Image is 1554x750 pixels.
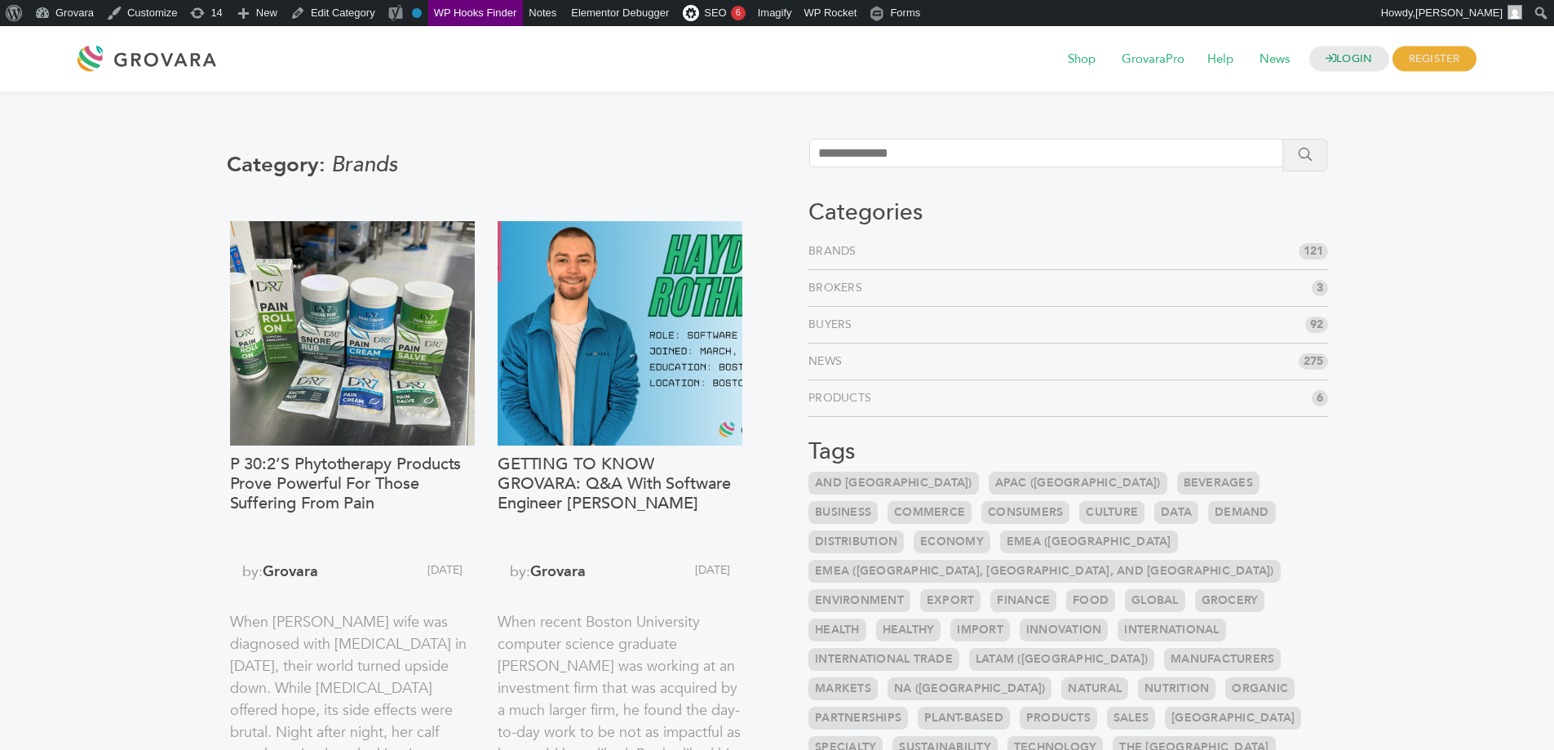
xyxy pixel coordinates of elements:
span: Help [1196,44,1245,75]
a: APAC ([GEOGRAPHIC_DATA]) [989,472,1167,495]
a: Business [808,501,878,524]
a: Distribution [808,530,904,553]
a: Innovation [1020,619,1109,641]
a: News [808,353,848,370]
a: Sales [1107,707,1155,730]
a: Import [950,619,1010,641]
a: Finance [990,589,1056,612]
a: Beverages [1177,472,1260,495]
a: Manufacturers [1164,648,1281,671]
a: NA ([GEOGRAPHIC_DATA]) [888,677,1052,700]
a: Data [1154,501,1198,524]
a: Global [1125,589,1185,612]
a: Partnerships [808,707,908,730]
a: Grovara [530,561,586,582]
span: [PERSON_NAME] [1415,7,1503,19]
a: Health [808,619,866,641]
a: Organic [1225,677,1295,700]
a: [GEOGRAPHIC_DATA] [1165,707,1301,730]
span: SEO [704,7,726,19]
h3: Tags [808,438,1328,466]
a: Help [1196,51,1245,69]
span: Category [227,150,331,180]
a: EMEA ([GEOGRAPHIC_DATA], [GEOGRAPHIC_DATA], and [GEOGRAPHIC_DATA]) [808,560,1281,583]
span: GrovaraPro [1110,44,1196,75]
a: Natural [1061,677,1128,700]
a: Shop [1056,51,1107,69]
a: EMEA ([GEOGRAPHIC_DATA] [1000,530,1178,553]
div: 6 [731,6,746,20]
a: Environment [808,589,910,612]
span: Brands [331,150,398,180]
a: Products [808,390,878,406]
span: [DATE] [354,561,475,598]
a: Food [1066,589,1115,612]
a: Brokers [808,280,869,296]
a: Commerce [888,501,972,524]
a: Consumers [981,501,1069,524]
span: Shop [1056,44,1107,75]
a: Culture [1079,501,1144,524]
a: Demand [1208,501,1276,524]
a: GETTING TO KNOW GROVARA: Q&A With Software Engineer [PERSON_NAME] [498,455,742,553]
a: Buyers [808,317,859,333]
a: Grocery [1195,589,1265,612]
a: Economy [914,530,990,553]
a: Products [1020,707,1097,730]
div: No index [412,8,422,18]
a: P 30:2’s Phytotherapy Products Prove Powerful for Those Suffering From Pain [230,455,475,553]
a: Plant-based [918,707,1010,730]
a: Export [920,589,981,612]
span: 92 [1305,317,1328,333]
a: LATAM ([GEOGRAPHIC_DATA]) [969,648,1154,671]
a: International [1118,619,1225,641]
span: 121 [1299,243,1328,260]
a: Grovara [263,561,318,582]
span: 3 [1312,280,1328,296]
a: Nutrition [1138,677,1215,700]
span: 6 [1312,390,1328,406]
span: [DATE] [622,561,742,598]
span: by: [230,561,355,598]
a: Markets [808,677,878,700]
a: LOGIN [1309,47,1389,72]
h3: Categories [808,199,1328,227]
span: 275 [1299,353,1328,370]
span: REGISTER [1392,47,1477,72]
a: GrovaraPro [1110,51,1196,69]
span: News [1248,44,1301,75]
a: and [GEOGRAPHIC_DATA]) [808,472,979,495]
a: International Trade [808,648,959,671]
a: News [1248,51,1301,69]
a: Brands [808,243,863,260]
a: Healthy [876,619,941,641]
span: by: [498,561,622,598]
